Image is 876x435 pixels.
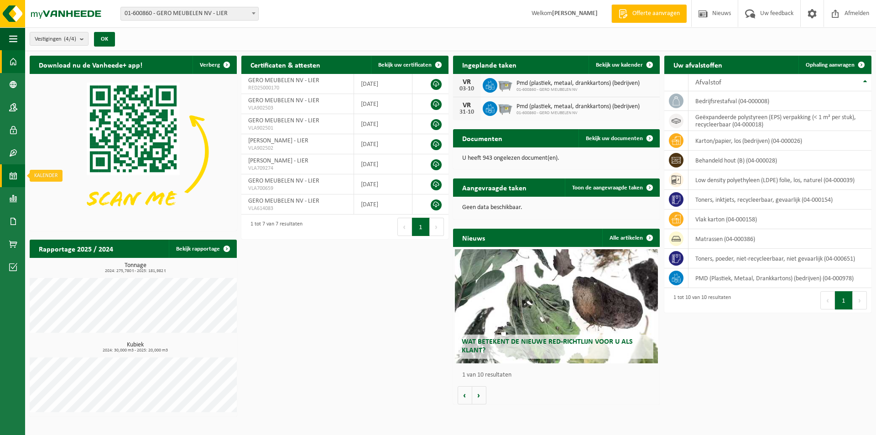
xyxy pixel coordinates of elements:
[806,62,855,68] span: Ophaling aanvragen
[462,372,656,378] p: 1 van 10 resultaten
[835,291,853,309] button: 1
[565,178,659,197] a: Toon de aangevraagde taken
[193,56,236,74] button: Verberg
[688,190,871,210] td: toners, inktjets, recycleerbaar, gevaarlijk (04-000154)
[453,178,536,196] h2: Aangevraagde taken
[472,386,486,404] button: Volgende
[688,131,871,151] td: karton/papier, los (bedrijven) (04-000026)
[248,117,319,124] span: GERO MEUBELEN NV - LIER
[458,386,472,404] button: Vorige
[248,137,308,144] span: [PERSON_NAME] - LIER
[34,342,237,353] h3: Kubiek
[462,155,651,162] p: U heeft 943 ongelezen document(en).
[354,134,412,154] td: [DATE]
[579,129,659,147] a: Bekijk uw documenten
[516,80,640,87] span: Pmd (plastiek, metaal, drankkartons) (bedrijven)
[688,268,871,288] td: PMD (Plastiek, Metaal, Drankkartons) (bedrijven) (04-000978)
[688,229,871,249] td: matrassen (04-000386)
[248,178,319,184] span: GERO MEUBELEN NV - LIER
[354,174,412,194] td: [DATE]
[430,218,444,236] button: Next
[453,229,494,246] h2: Nieuws
[688,111,871,131] td: geëxpandeerde polystyreen (EPS) verpakking (< 1 m² per stuk), recycleerbaar (04-000018)
[397,218,412,236] button: Previous
[354,94,412,114] td: [DATE]
[200,62,220,68] span: Verberg
[248,145,347,152] span: VLA902502
[798,56,871,74] a: Ophaling aanvragen
[248,165,347,172] span: VLA709274
[248,105,347,112] span: VLA902503
[34,348,237,353] span: 2024: 30,000 m3 - 2025: 20,000 m3
[820,291,835,309] button: Previous
[552,10,598,17] strong: [PERSON_NAME]
[121,7,258,20] span: 01-600860 - GERO MEUBELEN NV - LIER
[596,62,643,68] span: Bekijk uw kalender
[516,103,640,110] span: Pmd (plastiek, metaal, drankkartons) (bedrijven)
[669,290,731,310] div: 1 tot 10 van 10 resultaten
[455,249,658,363] a: Wat betekent de nieuwe RED-richtlijn voor u als klant?
[462,338,633,354] span: Wat betekent de nieuwe RED-richtlijn voor u als klant?
[412,218,430,236] button: 1
[354,74,412,94] td: [DATE]
[248,185,347,192] span: VLA700659
[248,77,319,84] span: GERO MEUBELEN NV - LIER
[688,91,871,111] td: bedrijfsrestafval (04-000008)
[516,87,640,93] span: 01-600860 - GERO MEUBELEN NV
[30,56,151,73] h2: Download nu de Vanheede+ app!
[371,56,448,74] a: Bekijk uw certificaten
[30,32,89,46] button: Vestigingen(4/4)
[458,102,476,109] div: VR
[688,151,871,170] td: behandeld hout (B) (04-000028)
[248,205,347,212] span: VLA614083
[458,109,476,115] div: 31-10
[497,77,513,92] img: WB-2500-GAL-GY-01
[64,36,76,42] count: (4/4)
[611,5,687,23] a: Offerte aanvragen
[586,136,643,142] span: Bekijk uw documenten
[354,114,412,134] td: [DATE]
[462,204,651,211] p: Geen data beschikbaar.
[30,74,237,229] img: Download de VHEPlus App
[516,110,640,116] span: 01-600860 - GERO MEUBELEN NV
[497,100,513,115] img: WB-2500-GAL-GY-01
[354,154,412,174] td: [DATE]
[664,56,731,73] h2: Uw afvalstoffen
[34,262,237,273] h3: Tonnage
[630,9,682,18] span: Offerte aanvragen
[378,62,432,68] span: Bekijk uw certificaten
[248,84,347,92] span: RED25000170
[453,129,511,147] h2: Documenten
[688,210,871,229] td: vlak karton (04-000158)
[30,240,122,257] h2: Rapportage 2025 / 2024
[34,269,237,273] span: 2024: 275,780 t - 2025: 181,982 t
[458,79,476,86] div: VR
[248,97,319,104] span: GERO MEUBELEN NV - LIER
[120,7,259,21] span: 01-600860 - GERO MEUBELEN NV - LIER
[35,32,76,46] span: Vestigingen
[589,56,659,74] a: Bekijk uw kalender
[853,291,867,309] button: Next
[248,198,319,204] span: GERO MEUBELEN NV - LIER
[572,185,643,191] span: Toon de aangevraagde taken
[602,229,659,247] a: Alle artikelen
[458,86,476,92] div: 03-10
[354,194,412,215] td: [DATE]
[246,217,302,237] div: 1 tot 7 van 7 resultaten
[94,32,115,47] button: OK
[169,240,236,258] a: Bekijk rapportage
[248,125,347,132] span: VLA902501
[241,56,329,73] h2: Certificaten & attesten
[688,249,871,268] td: toners, poeder, niet-recycleerbaar, niet gevaarlijk (04-000651)
[453,56,526,73] h2: Ingeplande taken
[695,79,721,86] span: Afvalstof
[248,157,308,164] span: [PERSON_NAME] - LIER
[688,170,871,190] td: low density polyethyleen (LDPE) folie, los, naturel (04-000039)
